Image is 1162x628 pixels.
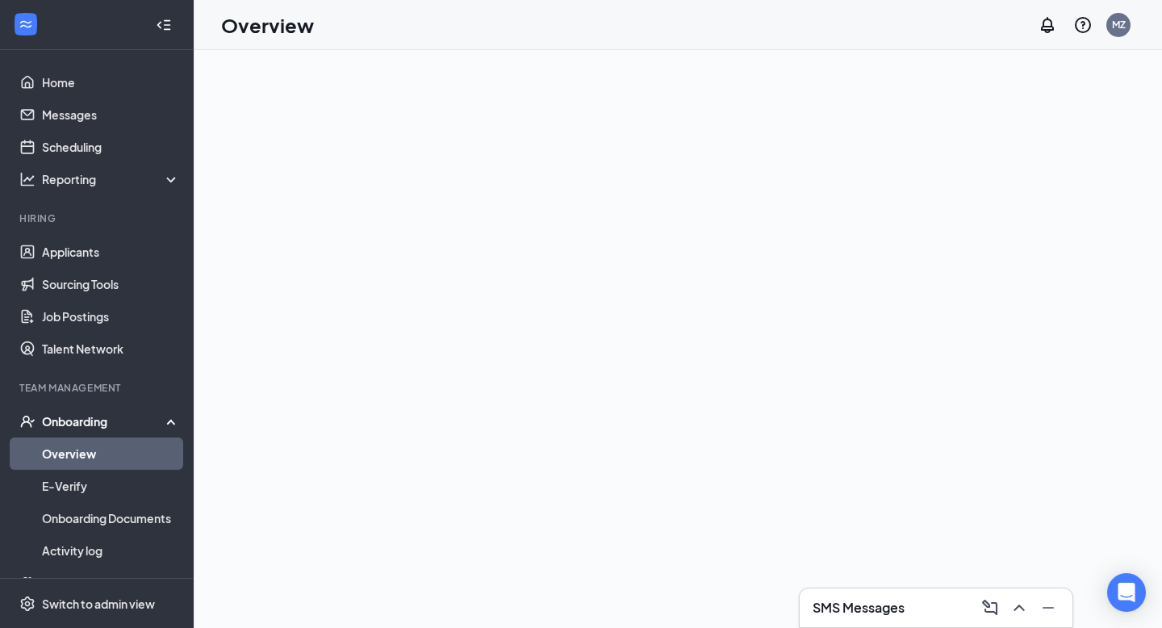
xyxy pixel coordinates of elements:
a: Onboarding Documents [42,502,180,534]
button: ChevronUp [1005,595,1030,621]
a: Team [42,567,180,599]
a: Overview [42,438,180,470]
a: Sourcing Tools [42,268,180,300]
button: Minimize [1034,595,1060,621]
div: MZ [1112,18,1126,31]
div: Open Intercom Messenger [1107,573,1146,612]
a: Applicants [42,236,180,268]
svg: Notifications [1038,15,1057,35]
a: Talent Network [42,333,180,365]
a: Home [42,66,180,98]
svg: ChevronUp [1009,598,1029,618]
div: Onboarding [42,413,181,429]
svg: UserCheck [19,413,36,429]
h3: SMS Messages [813,599,905,617]
div: Switch to admin view [42,596,155,612]
svg: Settings [19,596,36,612]
svg: QuestionInfo [1073,15,1093,35]
div: Hiring [19,211,177,225]
svg: Analysis [19,171,36,187]
button: ComposeMessage [976,595,1001,621]
a: Messages [42,98,180,131]
a: E-Verify [42,470,180,502]
div: Team Management [19,381,177,395]
svg: WorkstreamLogo [18,16,34,32]
svg: Collapse [156,17,172,33]
a: Job Postings [42,300,180,333]
a: Scheduling [42,131,180,163]
svg: ComposeMessage [980,598,1000,618]
h1: Overview [221,11,314,39]
div: Reporting [42,171,181,187]
a: Activity log [42,534,180,567]
svg: Minimize [1039,598,1058,618]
